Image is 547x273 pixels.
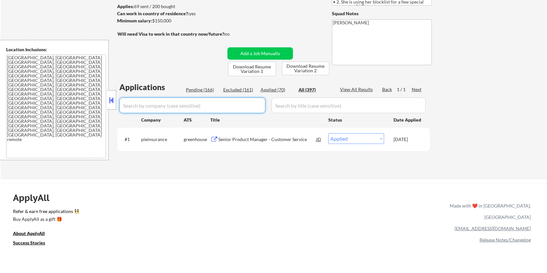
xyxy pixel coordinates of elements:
u: Success Stories [13,240,45,245]
div: Applications [119,83,184,91]
u: About ApplyAll [13,231,45,236]
div: $150,000 [117,18,225,24]
div: Back [382,86,393,93]
button: Download Resume Variation 2 [282,62,329,75]
a: [EMAIL_ADDRESS][DOMAIN_NAME] [455,226,531,231]
input: Search by title (case sensitive) [272,98,426,113]
div: ATS [184,117,210,123]
input: Search by company (case sensitive) [119,98,265,113]
div: no [225,31,243,37]
div: Title [210,117,322,123]
div: Company [141,117,184,123]
div: greenhouse [184,136,210,143]
div: Location Inclusions: [6,46,106,53]
div: Next [412,86,422,93]
a: Buy ApplyAll as a gift 🎁 [13,216,78,224]
div: #1 [125,136,136,143]
div: 69 sent / 200 bought [117,3,225,10]
strong: Applies: [117,4,134,9]
button: Add a Job Manually [227,47,293,60]
div: Date Applied [394,117,422,123]
div: Senior Product Manager - Customer Service [218,136,316,143]
strong: Will need Visa to work in that country now/future?: [117,31,225,37]
div: JD [316,133,322,145]
strong: Minimum salary: [117,18,152,23]
div: 1 / 1 [397,86,412,93]
div: yes [117,10,223,17]
div: Status [328,114,384,125]
div: Applied (70) [261,87,293,93]
div: pieinsurance [141,136,184,143]
a: Success Stories [13,240,54,248]
a: About ApplyAll [13,230,54,238]
button: Download Resume Variation 1 [228,62,276,76]
div: All (397) [298,87,331,93]
a: Release Notes/Changelog [480,237,531,243]
div: Buy ApplyAll as a gift 🎁 [13,217,78,221]
div: Pending (166) [186,87,218,93]
div: Excluded (161) [223,87,256,93]
div: Squad Notes [332,10,432,17]
div: View All Results [340,86,375,93]
strong: Can work in country of residence?: [117,11,189,16]
a: Refer & earn free applications 👯‍♀️ [13,209,314,216]
div: Made with ❤️ in [GEOGRAPHIC_DATA], [GEOGRAPHIC_DATA] [447,200,531,223]
div: ApplyAll [13,192,57,203]
div: [DATE] [394,136,422,143]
